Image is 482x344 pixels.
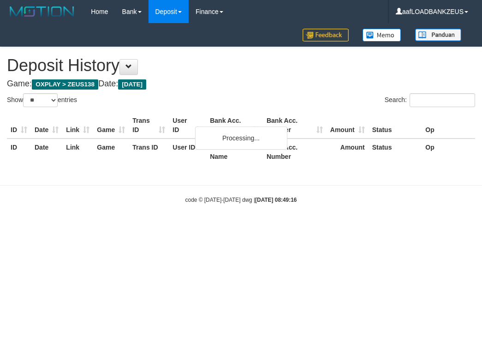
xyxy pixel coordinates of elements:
[369,112,422,139] th: Status
[422,139,475,165] th: Op
[369,139,422,165] th: Status
[169,112,206,139] th: User ID
[7,5,77,18] img: MOTION_logo.png
[185,197,297,203] small: code © [DATE]-[DATE] dwg |
[62,112,93,139] th: Link
[7,112,31,139] th: ID
[327,139,369,165] th: Amount
[93,139,129,165] th: Game
[303,29,349,42] img: Feedback.jpg
[23,93,58,107] select: Showentries
[327,112,369,139] th: Amount
[385,93,475,107] label: Search:
[7,56,475,75] h1: Deposit History
[263,112,327,139] th: Bank Acc. Number
[410,93,475,107] input: Search:
[31,112,62,139] th: Date
[206,112,263,139] th: Bank Acc. Name
[263,139,327,165] th: Bank Acc. Number
[129,139,169,165] th: Trans ID
[7,79,475,89] h4: Game: Date:
[118,79,146,90] span: [DATE]
[129,112,169,139] th: Trans ID
[7,93,77,107] label: Show entries
[62,139,93,165] th: Link
[255,197,297,203] strong: [DATE] 08:49:16
[206,139,263,165] th: Bank Acc. Name
[169,139,206,165] th: User ID
[415,29,461,41] img: panduan.png
[195,127,287,150] div: Processing...
[31,139,62,165] th: Date
[422,112,475,139] th: Op
[32,79,98,90] span: OXPLAY > ZEUS138
[93,112,129,139] th: Game
[363,29,401,42] img: Button%20Memo.svg
[7,139,31,165] th: ID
